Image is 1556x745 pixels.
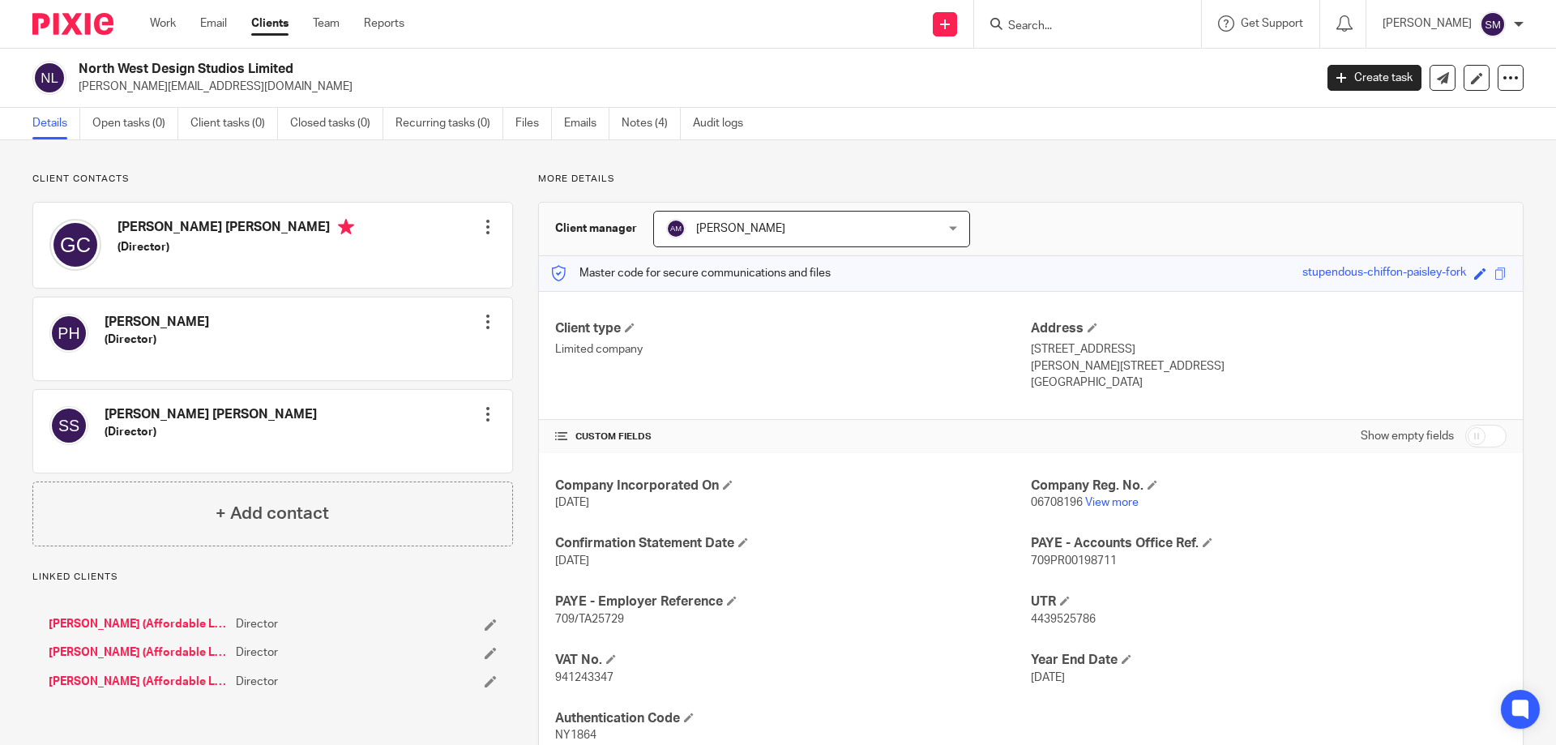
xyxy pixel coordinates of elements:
[555,341,1031,358] p: Limited company
[1031,593,1507,610] h4: UTR
[49,314,88,353] img: svg%3E
[622,108,681,139] a: Notes (4)
[251,15,289,32] a: Clients
[364,15,404,32] a: Reports
[49,616,228,632] a: [PERSON_NAME] (Affordable Leaflets)
[555,477,1031,495] h4: Company Incorporated On
[1031,497,1083,508] span: 06708196
[313,15,340,32] a: Team
[32,13,113,35] img: Pixie
[1480,11,1506,37] img: svg%3E
[1302,264,1466,283] div: stupendous-chiffon-paisley-fork
[1327,65,1421,91] a: Create task
[1031,672,1065,683] span: [DATE]
[551,265,831,281] p: Master code for secure communications and files
[555,221,637,237] h3: Client manager
[693,108,755,139] a: Audit logs
[236,674,278,690] span: Director
[49,406,88,445] img: svg%3E
[32,61,66,95] img: svg%3E
[49,674,228,690] a: [PERSON_NAME] (Affordable Leaflets)
[555,652,1031,669] h4: VAT No.
[32,108,80,139] a: Details
[79,61,1058,78] h2: North West Design Studios Limited
[1031,477,1507,495] h4: Company Reg. No.
[555,593,1031,610] h4: PAYE - Employer Reference
[79,79,1303,95] p: [PERSON_NAME][EMAIL_ADDRESS][DOMAIN_NAME]
[1031,535,1507,552] h4: PAYE - Accounts Office Ref.
[338,219,354,235] i: Primary
[236,644,278,661] span: Director
[1031,555,1117,567] span: 709PR00198711
[555,730,596,741] span: NY1864
[1361,428,1454,444] label: Show empty fields
[49,219,101,271] img: svg%3E
[555,672,613,683] span: 941243347
[32,571,513,584] p: Linked clients
[236,616,278,632] span: Director
[555,320,1031,337] h4: Client type
[515,108,552,139] a: Files
[1241,18,1303,29] span: Get Support
[1031,320,1507,337] h4: Address
[105,424,317,440] h5: (Director)
[92,108,178,139] a: Open tasks (0)
[190,108,278,139] a: Client tasks (0)
[1031,614,1096,625] span: 4439525786
[1031,652,1507,669] h4: Year End Date
[1031,375,1507,391] p: [GEOGRAPHIC_DATA]
[555,535,1031,552] h4: Confirmation Statement Date
[395,108,503,139] a: Recurring tasks (0)
[105,406,317,423] h4: [PERSON_NAME] [PERSON_NAME]
[290,108,383,139] a: Closed tasks (0)
[1031,358,1507,375] p: [PERSON_NAME][STREET_ADDRESS]
[118,219,354,239] h4: [PERSON_NAME] [PERSON_NAME]
[1085,497,1139,508] a: View more
[564,108,609,139] a: Emails
[32,173,513,186] p: Client contacts
[555,430,1031,443] h4: CUSTOM FIELDS
[200,15,227,32] a: Email
[1007,19,1152,34] input: Search
[49,644,228,661] a: [PERSON_NAME] (Affordable Leaflets)
[538,173,1524,186] p: More details
[150,15,176,32] a: Work
[696,223,785,234] span: [PERSON_NAME]
[555,497,589,508] span: [DATE]
[1031,341,1507,358] p: [STREET_ADDRESS]
[555,555,589,567] span: [DATE]
[216,501,329,526] h4: + Add contact
[1383,15,1472,32] p: [PERSON_NAME]
[105,332,209,348] h5: (Director)
[555,710,1031,727] h4: Authentication Code
[105,314,209,331] h4: [PERSON_NAME]
[666,219,686,238] img: svg%3E
[118,239,354,255] h5: (Director)
[555,614,624,625] span: 709/TA25729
